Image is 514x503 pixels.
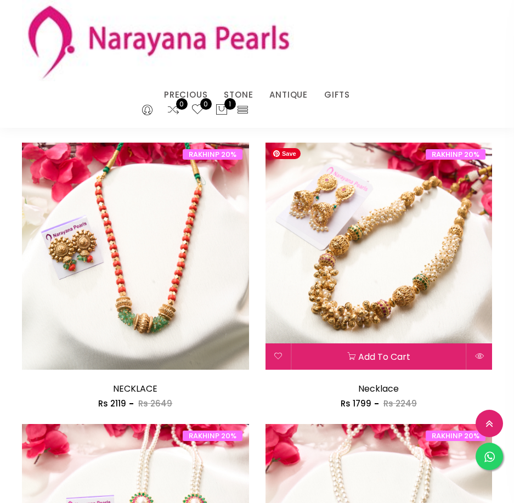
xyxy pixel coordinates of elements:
[426,431,485,441] span: RAKHINP 20%
[176,98,188,110] span: 0
[183,431,242,441] span: RAKHINP 20%
[358,382,399,395] a: Necklace
[215,103,228,117] button: 1
[266,343,291,370] button: Add to wishlist
[138,398,172,409] span: Rs 2649
[164,87,207,103] a: PRECIOUS
[224,98,236,110] span: 1
[383,398,417,409] span: Rs 2249
[113,382,157,395] a: NECKLACE
[271,148,301,159] span: Save
[466,343,492,370] button: Quick View
[167,103,180,117] a: 0
[98,398,126,409] span: Rs 2119
[224,87,253,103] a: STONE
[200,98,212,110] span: 0
[269,87,308,103] a: ANTIQUE
[191,103,204,117] a: 0
[183,149,242,160] span: RAKHINP 20%
[426,149,485,160] span: RAKHINP 20%
[341,398,371,409] span: Rs 1799
[292,343,466,370] button: Add to cart
[324,87,350,103] a: GIFTS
